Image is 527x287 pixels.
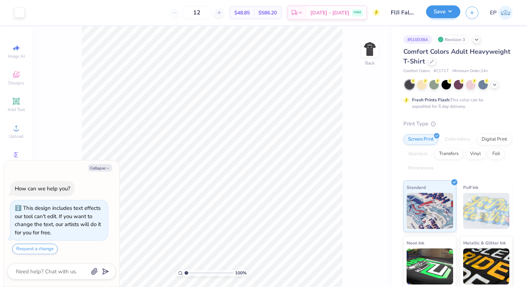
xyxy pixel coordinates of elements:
img: Puff Ink [463,193,510,229]
img: Standard [407,193,453,229]
div: Screen Print [403,134,438,145]
span: 100 % [235,270,247,276]
div: Revision 3 [436,35,469,44]
div: How can we help you? [15,185,70,192]
button: Save [426,5,460,18]
div: Transfers [434,149,463,159]
div: # 510038A [403,35,432,44]
span: $48.85 [234,9,250,17]
span: Neon Ink [407,239,424,247]
span: Upload [9,133,23,139]
span: # C1717 [434,68,449,74]
span: [DATE] - [DATE] [310,9,349,17]
button: Request a change [12,244,58,254]
div: Back [365,60,375,66]
img: Metallic & Glitter Ink [463,248,510,284]
span: Standard [407,184,426,191]
div: Print Type [403,120,513,128]
span: Comfort Colors [403,68,430,74]
span: Metallic & Glitter Ink [463,239,506,247]
div: This design includes text effects our tool can't edit. If you want to change the text, our artist... [15,204,101,236]
img: Back [363,42,377,56]
input: – – [183,6,211,19]
span: FREE [354,10,361,15]
div: Digital Print [477,134,512,145]
div: Foil [488,149,505,159]
div: Applique [403,149,432,159]
span: Designs [8,80,24,86]
span: Image AI [8,53,25,59]
div: Vinyl [465,149,486,159]
span: Add Text [8,107,25,112]
input: Untitled Design [385,5,421,20]
a: EP [490,6,513,20]
img: Ella Parastaran [499,6,513,20]
strong: Fresh Prints Flash: [412,97,450,103]
button: Collapse [88,164,112,172]
img: Neon Ink [407,248,453,284]
div: Embroidery [440,134,475,145]
span: $586.20 [258,9,277,17]
span: Minimum Order: 24 + [452,68,488,74]
div: Rhinestones [403,163,438,174]
span: EP [490,9,497,17]
div: This color can be expedited for 5 day delivery. [412,97,501,110]
span: Comfort Colors Adult Heavyweight T-Shirt [403,47,510,66]
span: Puff Ink [463,184,478,191]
